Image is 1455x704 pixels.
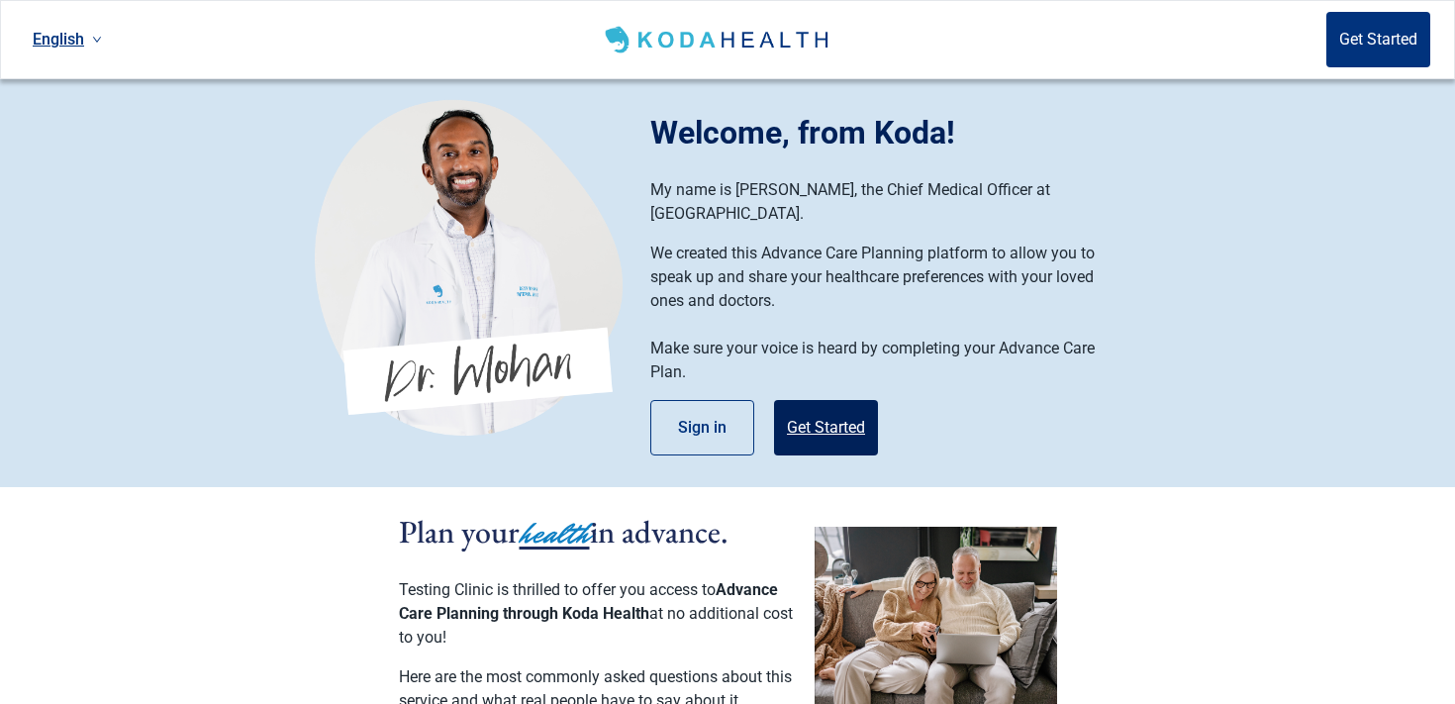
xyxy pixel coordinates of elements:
[92,35,102,45] span: down
[520,512,590,555] span: health
[1326,12,1430,67] button: Get Started
[601,24,835,55] img: Koda Health
[25,23,110,55] a: Current language: English
[650,242,1120,313] p: We created this Advance Care Planning platform to allow you to speak up and share your healthcare...
[315,99,623,436] img: Koda Health
[650,337,1120,384] p: Make sure your voice is heard by completing your Advance Care Plan.
[399,580,716,599] span: Testing Clinic is thrilled to offer you access to
[590,511,728,553] span: in advance.
[650,109,1140,156] h1: Welcome, from Koda!
[650,400,754,455] button: Sign in
[774,400,878,455] button: Get Started
[650,178,1120,226] p: My name is [PERSON_NAME], the Chief Medical Officer at [GEOGRAPHIC_DATA].
[399,511,520,553] span: Plan your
